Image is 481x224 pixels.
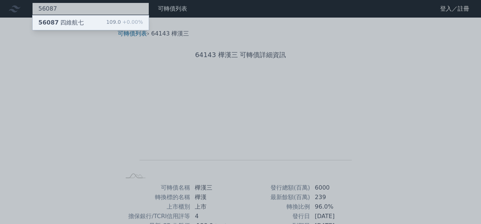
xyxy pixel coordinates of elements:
iframe: Chat Widget [444,189,481,224]
span: 56087 [38,19,59,26]
div: 聊天小工具 [444,189,481,224]
span: +0.00% [121,19,143,25]
a: 56087四維航七 109.0+0.00% [33,15,149,30]
div: 四維航七 [38,18,84,27]
div: 109.0 [106,18,143,27]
